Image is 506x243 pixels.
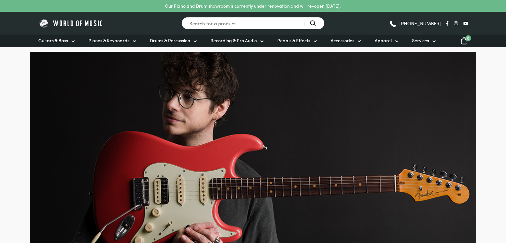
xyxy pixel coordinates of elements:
[389,19,441,28] a: [PHONE_NUMBER]
[38,37,68,44] span: Guitars & Bass
[165,3,341,9] p: Our Piano and Drum showroom is currently under renovation and will re-open [DATE].
[412,37,429,44] span: Services
[399,21,441,26] span: [PHONE_NUMBER]
[465,35,471,41] span: 0
[413,173,506,243] iframe: Chat with our support team
[150,37,190,44] span: Drums & Percussion
[181,17,325,29] input: Search for a product ...
[88,37,129,44] span: Pianos & Keyboards
[277,37,310,44] span: Pedals & Effects
[211,37,257,44] span: Recording & Pro Audio
[331,37,354,44] span: Accessories
[38,18,104,28] img: World of Music
[375,37,392,44] span: Apparel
